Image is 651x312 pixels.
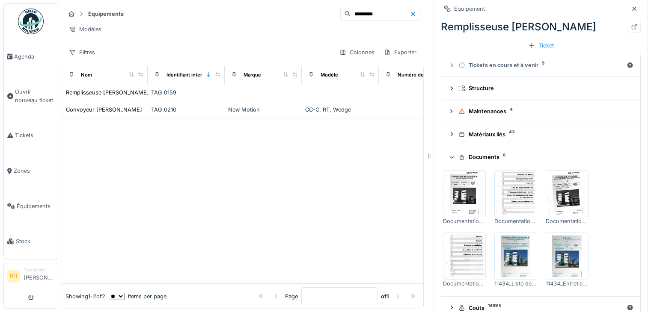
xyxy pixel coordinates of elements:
div: TAG.0159 [151,88,221,97]
img: Badge_color-CXgf-gQk.svg [18,9,44,34]
img: m2hw8p3ng2ceudewf1lvqgdvjpyz [548,235,586,277]
a: Tickets [4,118,58,153]
div: Modèles [65,23,105,35]
img: o3cq4p507wka8cujfsqal9rp2cos [445,235,484,277]
span: Ouvrir nouveau ticket [15,88,54,104]
strong: of 1 [381,292,389,300]
span: Stock [16,237,54,245]
a: Ouvrir nouveau ticket [4,74,58,118]
span: Zones [14,167,54,175]
span: Agenda [14,53,54,61]
div: Maintenances [458,107,630,115]
div: Documentation (partie 1).pdf [443,280,486,288]
div: Marque [244,71,261,79]
div: Ticket [525,40,557,51]
img: p5abg6bwj6uyqhp1ytl2hyifdrwb [548,172,586,215]
div: Remplisseuse [PERSON_NAME] [441,19,641,35]
div: Matériaux liés [458,130,630,138]
div: 11434_Entretien_11434_waf.pdf [546,280,589,288]
div: Page [285,292,298,300]
a: Zones [4,153,58,188]
img: s58tyj37b1nhetdd4q7eof9dgeg8 [496,235,535,277]
span: Équipements [17,202,54,210]
div: Convoyeur [PERSON_NAME] [66,106,142,114]
img: 0f9r6emxtx5tjkrwcapfyww15kgf [445,172,484,215]
a: RH Technicien[PERSON_NAME] [7,267,54,287]
summary: Maintenances4 [445,103,637,119]
div: Équipement [454,5,485,13]
a: Stock [4,224,58,259]
div: Structure [458,84,630,92]
summary: Structure [445,80,637,96]
summary: Matériaux liés43 [445,127,637,142]
div: CC-C, RT, Wedge [305,106,375,114]
div: 11434_Liste des pièces.pdf [494,280,537,288]
div: Documentation (partie 4).pdf [443,217,486,225]
a: Équipements [4,188,58,224]
strong: Équipements [85,10,127,18]
div: Filtres [65,46,99,59]
div: Nom [81,71,92,79]
li: RH [7,270,20,283]
li: [PERSON_NAME] [24,267,54,285]
a: Agenda [4,39,58,74]
div: Documentation (partie 2).pdf [546,217,589,225]
div: TAG.0210 [151,106,221,114]
div: New Motion [228,106,298,114]
div: Identifiant interne [166,71,208,79]
div: items per page [109,292,166,300]
div: Colonnes [336,46,378,59]
div: Tickets en cours et à venir [458,61,623,69]
span: Tickets [15,131,54,139]
summary: Documents6 [445,150,637,165]
div: Coûts [458,304,623,312]
div: Numéro de Série [398,71,437,79]
img: fx02jmssmjf28fu5yi84uity6yrl [496,172,535,215]
div: Technicien [24,267,54,273]
div: Remplisseuse [PERSON_NAME] [66,88,149,97]
div: Modèle [321,71,338,79]
div: Exporter [380,46,420,59]
div: Documents [458,153,630,161]
summary: Tickets en cours et à venir5 [445,57,637,73]
div: Documentation (partie 3).pdf [494,217,537,225]
div: Showing 1 - 2 of 2 [65,292,105,300]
